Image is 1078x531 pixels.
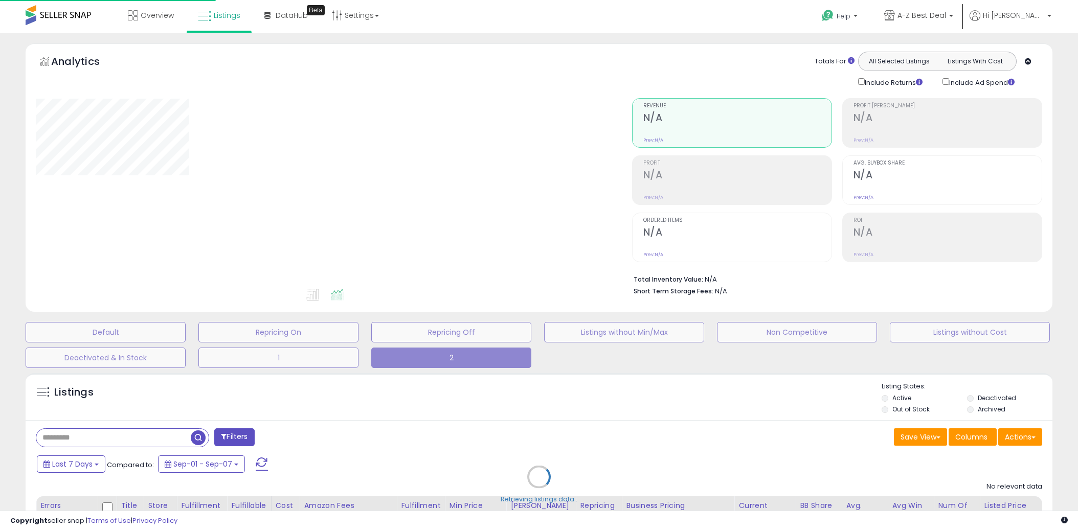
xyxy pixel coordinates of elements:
button: Default [26,322,186,342]
button: Repricing On [198,322,358,342]
h2: N/A [643,169,832,183]
span: ROI [854,218,1042,223]
span: Ordered Items [643,218,832,223]
button: All Selected Listings [861,55,937,68]
b: Short Term Storage Fees: [634,287,713,295]
div: Retrieving listings data.. [501,495,577,504]
span: A-Z Best Deal [897,10,946,20]
button: Listings without Min/Max [544,322,704,342]
span: Avg. Buybox Share [854,160,1042,166]
button: 1 [198,348,358,368]
li: N/A [634,272,1035,285]
b: Total Inventory Value: [634,275,703,284]
span: Help [837,12,850,20]
small: Prev: N/A [854,137,873,143]
small: Prev: N/A [643,194,663,200]
h2: N/A [643,226,832,240]
span: DataHub [276,10,308,20]
div: seller snap | | [10,516,177,526]
button: 2 [371,348,531,368]
button: Listings With Cost [937,55,1013,68]
button: Non Competitive [717,322,877,342]
h5: Analytics [51,54,120,71]
a: Help [814,2,868,33]
h2: N/A [854,169,1042,183]
button: Repricing Off [371,322,531,342]
button: Deactivated & In Stock [26,348,186,368]
small: Prev: N/A [854,194,873,200]
span: Profit [643,160,832,166]
span: N/A [715,286,727,296]
strong: Copyright [10,516,48,525]
i: Get Help [821,9,834,22]
small: Prev: N/A [854,251,873,258]
span: Hi [PERSON_NAME] [983,10,1044,20]
small: Prev: N/A [643,137,663,143]
small: Prev: N/A [643,251,663,258]
button: Listings without Cost [890,322,1050,342]
h2: N/A [854,112,1042,126]
span: Overview [141,10,174,20]
div: Totals For [815,57,855,66]
span: Listings [214,10,240,20]
div: Include Returns [850,76,935,88]
div: Tooltip anchor [307,5,325,15]
h2: N/A [854,226,1042,240]
h2: N/A [643,112,832,126]
span: Profit [PERSON_NAME] [854,103,1042,109]
a: Hi [PERSON_NAME] [970,10,1051,33]
span: Revenue [643,103,832,109]
div: Include Ad Spend [935,76,1031,88]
